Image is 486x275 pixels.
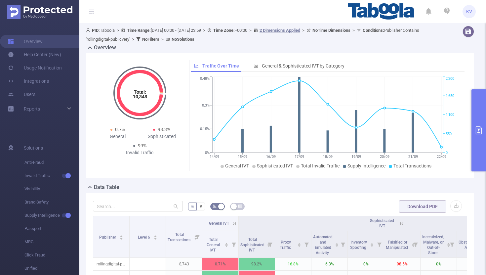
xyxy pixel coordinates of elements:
a: Integrations [8,74,49,88]
span: Proxy Traffic [280,240,292,250]
tspan: 14/09 [210,155,219,159]
span: Level 6 [138,235,151,240]
span: Anti-Fraud [24,156,79,169]
b: Conditions : [363,28,384,33]
span: Falsified or Manipulated [386,240,409,250]
tspan: 19/09 [351,155,361,159]
i: icon: caret-up [119,234,123,236]
span: Total Transactions [393,163,431,168]
i: Filter menu [302,231,311,257]
span: Invalid Traffic [24,169,79,182]
i: icon: caret-up [335,242,339,244]
span: Publisher [99,235,117,240]
span: Supply Intelligence [347,163,385,168]
span: Sophisticated IVT [257,163,293,168]
i: icon: caret-up [447,242,450,244]
i: icon: caret-down [119,237,123,239]
span: Total Transactions [168,232,191,242]
span: Brand Safety [24,196,79,209]
i: icon: caret-down [153,237,157,239]
span: 0.7% [115,127,125,132]
span: > [247,28,254,33]
span: Inventory Spoofing [350,240,367,250]
i: icon: bg-colors [213,204,217,208]
i: Filter menu [265,231,275,257]
span: Passport [24,222,79,235]
span: General IVT [209,221,229,226]
div: Invalid Traffic [118,149,162,156]
span: Total General IVT [207,237,220,252]
i: icon: table [238,204,242,208]
span: > [350,28,357,33]
h2: Overview [94,44,116,52]
p: 8,743 [166,258,202,270]
i: icon: caret-down [370,244,374,246]
span: Total Sophisticated IVT [240,237,264,252]
span: General & Sophisticated IVT by Category [262,63,344,69]
u: 2 Dimensions Applied [260,28,300,33]
input: Search... [93,201,183,211]
img: Protected Media [7,5,72,19]
a: Help Center (New) [8,48,61,61]
tspan: 1,100 [446,113,454,117]
span: > [300,28,306,33]
span: % [191,204,194,209]
tspan: 0.3% [202,103,210,108]
tspan: 0.15% [200,127,210,131]
p: 6.3% [311,258,347,270]
span: # [199,204,202,209]
span: > [159,37,166,42]
i: icon: caret-up [298,242,301,244]
p: 0% [421,258,457,270]
i: icon: caret-down [225,244,228,246]
tspan: 550 [446,132,452,136]
i: Filter menu [411,231,420,257]
i: Filter menu [338,231,347,257]
b: No Filters [142,37,159,42]
span: Automated and Emulated Activity [313,235,333,255]
i: icon: caret-down [298,244,301,246]
div: Sort [297,242,301,246]
button: Download PDF [399,201,446,212]
span: > [130,37,136,42]
span: Reports [24,106,40,112]
span: General IVT [225,163,249,168]
tspan: 2,200 [446,77,454,81]
b: PID: [92,28,100,33]
h2: Data Table [94,183,119,191]
span: Click Fraud [24,249,79,262]
i: icon: caret-up [153,234,157,236]
i: Filter menu [447,231,457,257]
tspan: 0.48% [200,77,210,81]
span: MRC [24,235,79,249]
i: icon: caret-up [370,242,374,244]
p: 0.71% [202,258,238,270]
div: General [96,133,140,140]
a: Reports [24,102,40,115]
b: No Solutions [172,37,194,42]
i: Filter menu [229,231,238,257]
span: Supply Intelligence [24,209,79,222]
span: Unified [24,262,79,275]
i: icon: caret-up [225,242,228,244]
span: Taboola [DATE] 00:00 - [DATE] 23:59 +00:00 [86,28,419,42]
a: Usage Notification [8,61,62,74]
span: > [115,28,121,33]
i: Filter menu [375,231,384,257]
span: > [201,28,207,33]
i: icon: caret-down [335,244,339,246]
span: Solutions [24,141,43,155]
tspan: Total: [134,89,146,95]
i: icon: user [86,28,92,32]
b: Time Range: [127,28,151,33]
i: icon: line-chart [194,64,199,68]
b: Time Zone: [213,28,235,33]
b: No Time Dimensions [312,28,350,33]
i: icon: bar-chart [254,64,258,68]
p: 0% [348,258,384,270]
div: Sort [119,234,123,238]
div: Sort [447,242,451,246]
span: 98.3% [158,127,170,132]
p: rollingdigital-publicvery [93,258,129,270]
tspan: 17/09 [295,155,304,159]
